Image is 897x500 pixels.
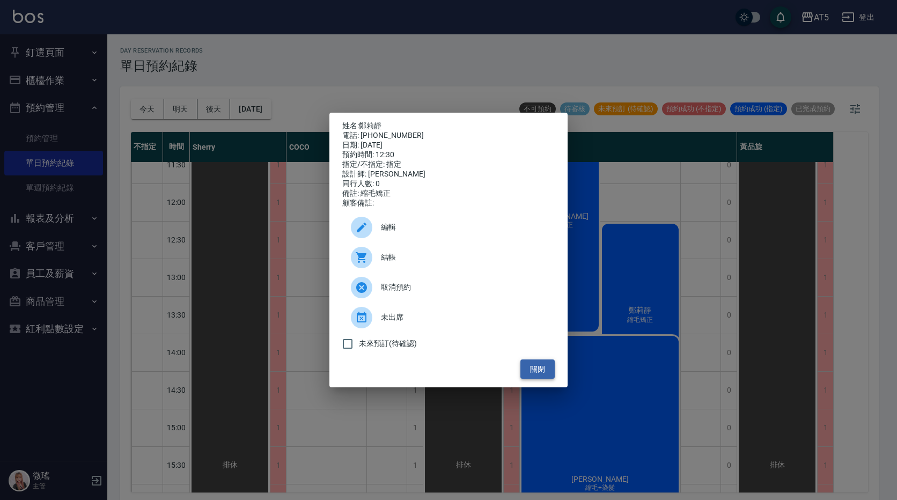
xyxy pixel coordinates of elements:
div: 未出席 [342,303,555,333]
span: 未出席 [381,312,546,323]
div: 同行人數: 0 [342,179,555,189]
span: 未來預訂(待確認) [359,338,417,349]
button: 關閉 [520,359,555,379]
span: 結帳 [381,252,546,263]
span: 取消預約 [381,282,546,293]
div: 指定/不指定: 指定 [342,160,555,170]
span: 編輯 [381,222,546,233]
div: 編輯 [342,212,555,242]
div: 顧客備註: [342,198,555,208]
div: 備註: 縮毛矯正 [342,189,555,198]
div: 設計師: [PERSON_NAME] [342,170,555,179]
div: 預約時間: 12:30 [342,150,555,160]
div: 電話: [PHONE_NUMBER] [342,131,555,141]
a: 鄭莉靜 [359,121,381,130]
p: 姓名: [342,121,555,131]
div: 取消預約 [342,273,555,303]
div: 日期: [DATE] [342,141,555,150]
a: 結帳 [342,242,555,273]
